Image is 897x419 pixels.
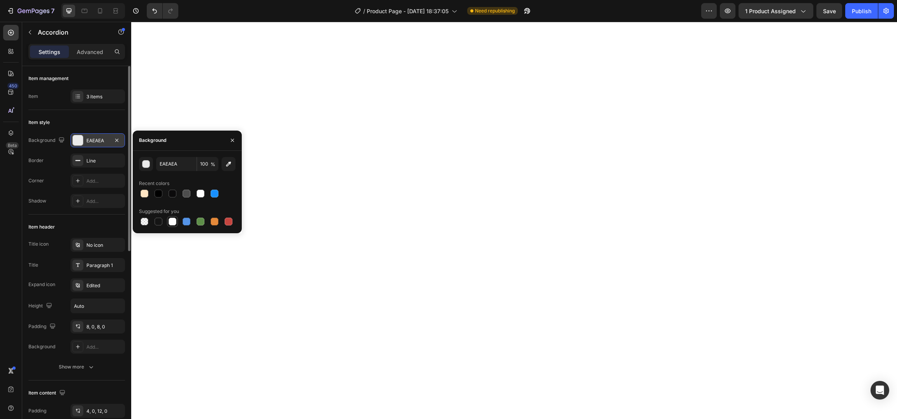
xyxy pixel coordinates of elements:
input: Eg: FFFFFF [156,157,197,171]
div: No icon [86,242,123,249]
div: Line [86,157,123,164]
div: Edited [86,282,123,289]
div: Title [28,262,38,269]
div: Item [28,93,38,100]
div: Background [28,135,66,146]
span: % [211,161,215,168]
div: Open Intercom Messenger [871,381,889,400]
div: Add... [86,178,123,185]
div: Show more [59,363,95,371]
div: Add... [86,198,123,205]
div: 4, 0, 12, 0 [86,408,123,415]
iframe: Design area [131,22,897,419]
div: Item style [28,119,50,126]
div: Recent colors [139,180,169,187]
p: Accordion [38,28,104,37]
div: Height [28,301,54,311]
div: Corner [28,177,44,184]
p: Settings [39,48,60,56]
div: Item content [28,388,67,398]
p: Advanced [77,48,103,56]
span: / [363,7,365,15]
span: Save [823,8,836,14]
div: Padding [28,321,57,332]
div: Item header [28,223,55,230]
div: Background [139,137,166,144]
div: Padding [28,407,46,414]
span: Product Page - [DATE] 18:37:05 [367,7,448,15]
button: Publish [845,3,878,19]
div: Background [28,343,55,350]
div: Border [28,157,44,164]
div: 3 items [86,93,123,100]
div: Shadow [28,197,46,204]
div: 450 [7,83,19,89]
div: Expand icon [28,281,55,288]
button: Save [816,3,842,19]
div: Add... [86,344,123,351]
div: Suggested for you [139,208,179,215]
div: Beta [6,142,19,148]
div: EAEAEA [86,137,109,144]
span: 1 product assigned [745,7,796,15]
div: Item management [28,75,69,82]
div: Title icon [28,241,49,248]
p: 7 [51,6,55,16]
span: Need republishing [475,7,515,14]
div: 8, 0, 8, 0 [86,323,123,330]
button: 7 [3,3,58,19]
div: Paragraph 1 [86,262,123,269]
button: 1 product assigned [739,3,813,19]
div: Publish [852,7,871,15]
div: Undo/Redo [147,3,178,19]
input: Auto [71,299,125,313]
button: Show more [28,360,125,374]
